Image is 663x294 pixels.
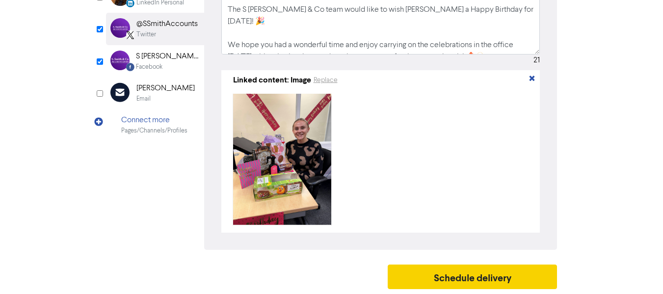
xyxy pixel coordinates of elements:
[136,51,199,62] div: S [PERSON_NAME] & Co Accountants
[106,45,204,77] div: Facebook S [PERSON_NAME] & Co AccountantsFacebook
[106,77,204,109] div: [PERSON_NAME]Email
[233,74,311,86] div: Linked content: Image
[136,18,198,30] div: @SSmithAccounts
[121,126,187,135] div: Pages/Channels/Profiles
[313,75,338,86] button: Replace
[106,109,204,141] div: Connect morePages/Channels/Profiles
[136,94,151,104] div: Email
[614,247,663,294] iframe: Chat Widget
[110,18,130,38] img: Twitter
[533,54,540,66] div: 21
[388,265,557,289] button: Schedule delivery
[121,114,187,126] div: Connect more
[110,51,130,70] img: Facebook
[106,13,204,45] div: Twitter@SSmithAccountsTwitter
[136,30,156,39] div: Twitter
[233,94,331,225] img: image_1760343950585.jpg
[136,82,195,94] div: [PERSON_NAME]
[136,62,162,72] div: Facebook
